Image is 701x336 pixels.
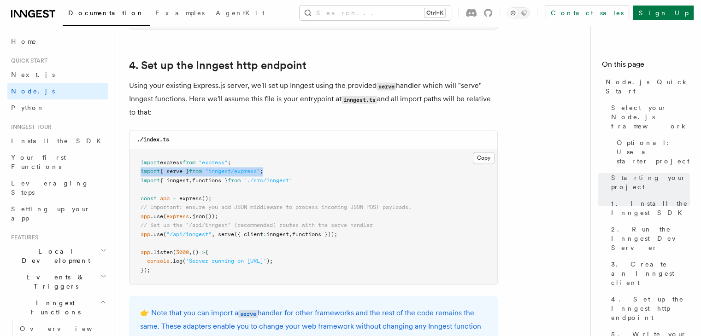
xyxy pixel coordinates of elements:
[507,7,530,18] button: Toggle dark mode
[192,249,199,255] span: ()
[607,195,690,221] a: 1. Install the Inngest SDK
[183,258,186,264] span: (
[176,249,189,255] span: 3000
[173,195,176,202] span: =
[7,149,108,175] a: Your first Functions
[289,231,292,238] span: ,
[141,231,150,238] span: app
[238,308,258,317] a: serve
[147,258,170,264] span: console
[160,177,189,184] span: { inngest
[244,177,292,184] span: "./src/inngest"
[137,136,169,143] code: ./index.ts
[11,87,55,95] span: Node.js
[141,204,412,210] span: // Important: ensure you add JSON middleware to process incoming JSON POST payloads.
[602,59,690,74] h4: On this page
[342,96,377,104] code: inngest.ts
[263,231,266,238] span: :
[155,9,205,17] span: Examples
[7,272,100,291] span: Events & Triggers
[7,99,108,116] a: Python
[68,9,144,17] span: Documentation
[234,231,263,238] span: ({ client
[150,213,163,220] span: .use
[602,74,690,99] a: Node.js Quick Start
[228,159,231,166] span: ;
[606,77,690,96] span: Node.js Quick Start
[617,138,690,166] span: Optional: Use a starter project
[607,256,690,291] a: 3. Create an Inngest client
[633,6,694,20] a: Sign Up
[163,213,166,220] span: (
[189,213,205,220] span: .json
[607,291,690,326] a: 4. Set up the Inngest http endpoint
[7,33,108,50] a: Home
[141,267,150,273] span: });
[7,66,108,83] a: Next.js
[11,205,90,222] span: Setting up your app
[545,6,629,20] a: Contact sales
[141,177,160,184] span: import
[173,249,176,255] span: (
[607,221,690,256] a: 2. Run the Inngest Dev Server
[216,9,265,17] span: AgentKit
[199,159,228,166] span: "express"
[260,168,263,174] span: ;
[212,231,215,238] span: ,
[202,195,212,202] span: ();
[179,195,202,202] span: express
[170,258,183,264] span: .log
[7,243,108,269] button: Local Development
[160,159,183,166] span: express
[607,169,690,195] a: Starting your project
[611,173,690,191] span: Starting your project
[205,249,208,255] span: {
[7,295,108,320] button: Inngest Functions
[141,159,160,166] span: import
[189,177,192,184] span: ,
[7,123,52,131] span: Inngest tour
[141,213,150,220] span: app
[63,3,150,26] a: Documentation
[473,152,495,164] button: Copy
[377,82,396,90] code: serve
[205,213,218,220] span: ());
[141,168,160,174] span: import
[183,159,195,166] span: from
[199,249,205,255] span: =>
[611,260,690,287] span: 3. Create an Inngest client
[613,134,690,169] a: Optional: Use a starter project
[7,175,108,201] a: Leveraging Steps
[7,247,100,265] span: Local Development
[218,231,234,238] span: serve
[189,249,192,255] span: ,
[238,310,258,318] code: serve
[129,79,498,119] p: Using your existing Express.js server, we'll set up Inngest using the provided handler which will...
[7,83,108,99] a: Node.js
[611,103,690,131] span: Select your Node.js framework
[160,168,189,174] span: { serve }
[189,168,202,174] span: from
[611,199,690,217] span: 1. Install the Inngest SDK
[266,231,289,238] span: inngest
[607,99,690,134] a: Select your Node.js framework
[150,249,173,255] span: .listen
[7,269,108,295] button: Events & Triggers
[166,213,189,220] span: express
[11,154,66,170] span: Your first Functions
[300,6,451,20] button: Search...Ctrl+K
[150,3,210,25] a: Examples
[166,231,212,238] span: "/api/inngest"
[141,222,373,228] span: // Set up the "/api/inngest" (recommended) routes with the serve handler
[228,177,241,184] span: from
[20,325,115,332] span: Overview
[266,258,273,264] span: );
[11,37,37,46] span: Home
[11,104,45,111] span: Python
[7,201,108,226] a: Setting up your app
[210,3,270,25] a: AgentKit
[141,249,150,255] span: app
[7,298,100,317] span: Inngest Functions
[424,8,445,17] kbd: Ctrl+K
[129,59,306,72] a: 4. Set up the Inngest http endpoint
